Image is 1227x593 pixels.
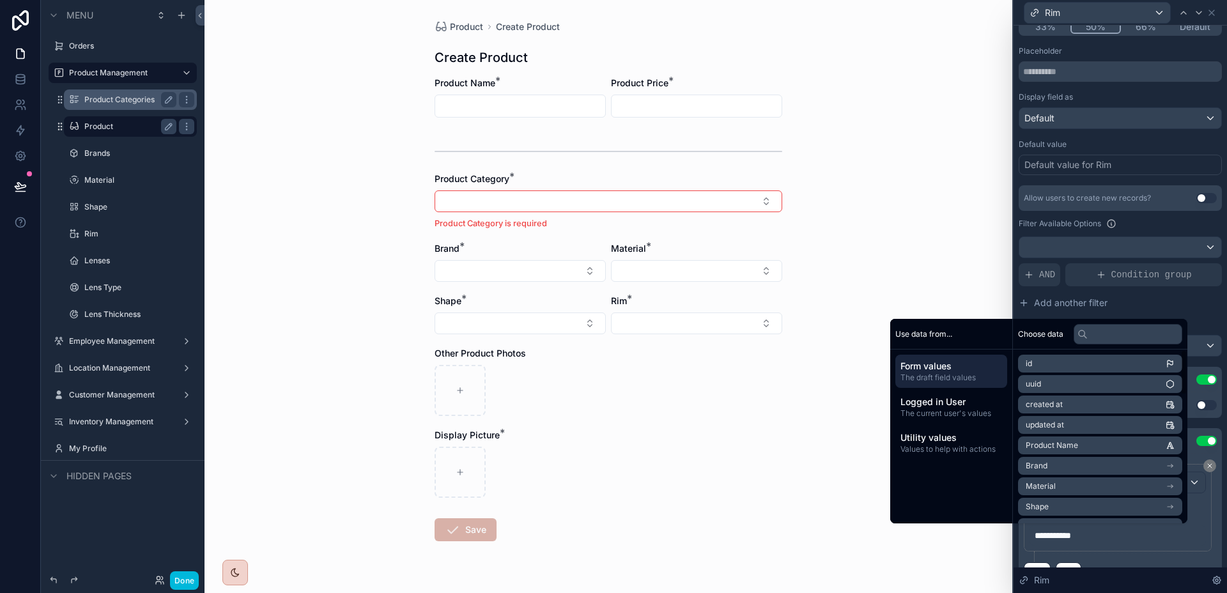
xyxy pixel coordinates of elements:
[1019,219,1101,229] label: Filter Available Options
[84,121,171,132] label: Product
[84,229,189,239] label: Rim
[170,571,199,590] button: Done
[1019,107,1222,129] button: Default
[84,95,171,105] label: Product Categories
[435,20,483,33] a: Product
[450,20,483,33] span: Product
[435,429,500,440] span: Display Picture
[900,444,1002,454] span: Values to help with actions
[84,256,189,266] label: Lenses
[900,408,1002,419] span: The current user's values
[1019,92,1073,102] label: Display field as
[435,217,782,229] p: Product Category is required
[435,190,782,212] button: Select Button
[69,390,171,400] label: Customer Management
[84,309,189,320] label: Lens Thickness
[890,350,1012,465] div: scrollable content
[1024,112,1054,125] span: Default
[1171,20,1221,34] button: Default
[900,373,1002,383] span: The draft field values
[69,336,171,346] label: Employee Management
[900,396,1002,408] span: Logged in User
[66,470,132,482] span: Hidden pages
[84,282,189,293] label: Lens Type
[1024,562,1051,581] button: AND
[1056,562,1081,581] button: OR
[435,312,606,334] button: Select Button
[1039,268,1055,281] span: AND
[1034,574,1049,587] span: Rim
[611,243,646,254] span: Material
[1121,20,1171,34] button: 66%
[435,243,459,254] span: Brand
[84,175,189,185] label: Material
[611,295,627,306] span: Rim
[69,68,171,78] label: Product Management
[1034,296,1107,309] span: Add another filter
[611,312,782,334] button: Select Button
[1024,193,1151,203] div: Allow users to create new records?
[1019,291,1222,314] button: Add another filter
[435,173,509,184] span: Product Category
[66,9,93,22] span: Menu
[900,431,1002,444] span: Utility values
[1045,6,1060,19] span: Rim
[611,260,782,282] button: Select Button
[435,348,526,358] span: Other Product Photos
[1019,46,1062,56] label: Placeholder
[69,417,171,427] label: Inventory Management
[1070,20,1122,34] button: 50%
[1018,329,1063,339] span: Choose data
[1060,567,1077,576] span: OR
[1019,139,1067,150] label: Default value
[435,260,606,282] button: Select Button
[69,41,189,51] label: Orders
[69,443,189,454] label: My Profile
[69,363,171,373] label: Location Management
[611,77,668,88] span: Product Price
[435,77,495,88] span: Product Name
[84,202,189,212] label: Shape
[1021,20,1070,34] button: 33%
[435,49,528,66] h1: Create Product
[84,148,189,158] label: Brands
[496,20,560,33] a: Create Product
[900,360,1002,373] span: Form values
[435,295,461,306] span: Shape
[1024,2,1171,24] button: Rim
[1111,268,1192,281] span: Condition group
[895,329,952,339] span: Use data from...
[1024,158,1111,171] div: Default value for Rim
